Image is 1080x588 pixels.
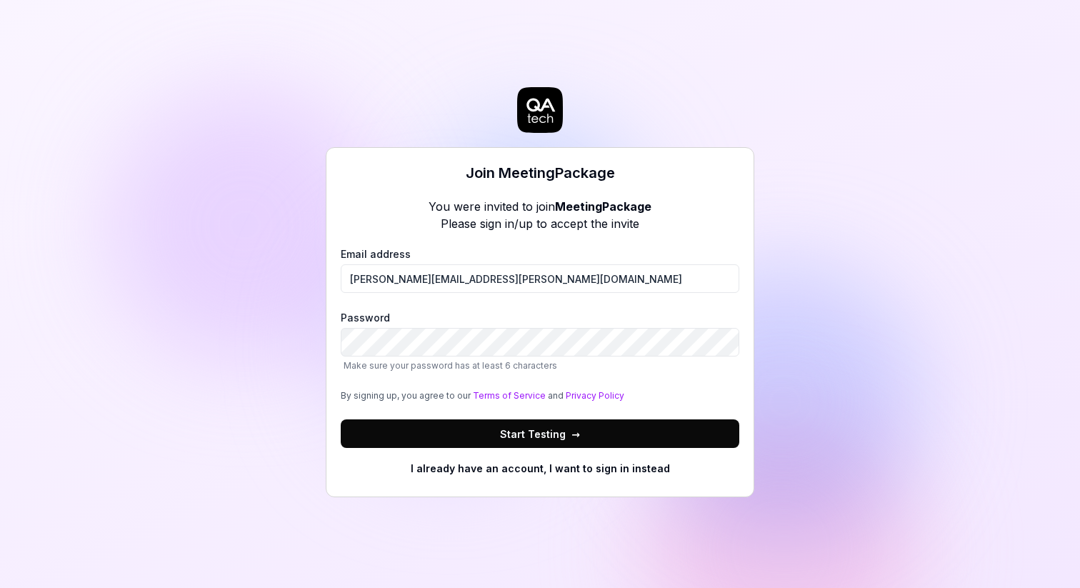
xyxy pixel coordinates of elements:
[555,199,651,214] b: MeetingPackage
[571,427,580,442] span: →
[341,419,739,448] button: Start Testing→
[341,389,739,402] div: By signing up, you agree to our and
[341,328,739,357] input: PasswordMake sure your password has at least 6 characters
[341,454,739,482] button: I already have an account, I want to sign in instead
[429,215,651,232] p: Please sign in/up to accept the invite
[429,198,651,215] p: You were invited to join
[466,162,615,184] h3: Join MeetingPackage
[344,360,557,371] span: Make sure your password has at least 6 characters
[341,264,739,293] input: Email address
[566,390,624,401] a: Privacy Policy
[473,390,546,401] a: Terms of Service
[341,246,739,293] label: Email address
[500,427,580,442] span: Start Testing
[341,310,739,372] label: Password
